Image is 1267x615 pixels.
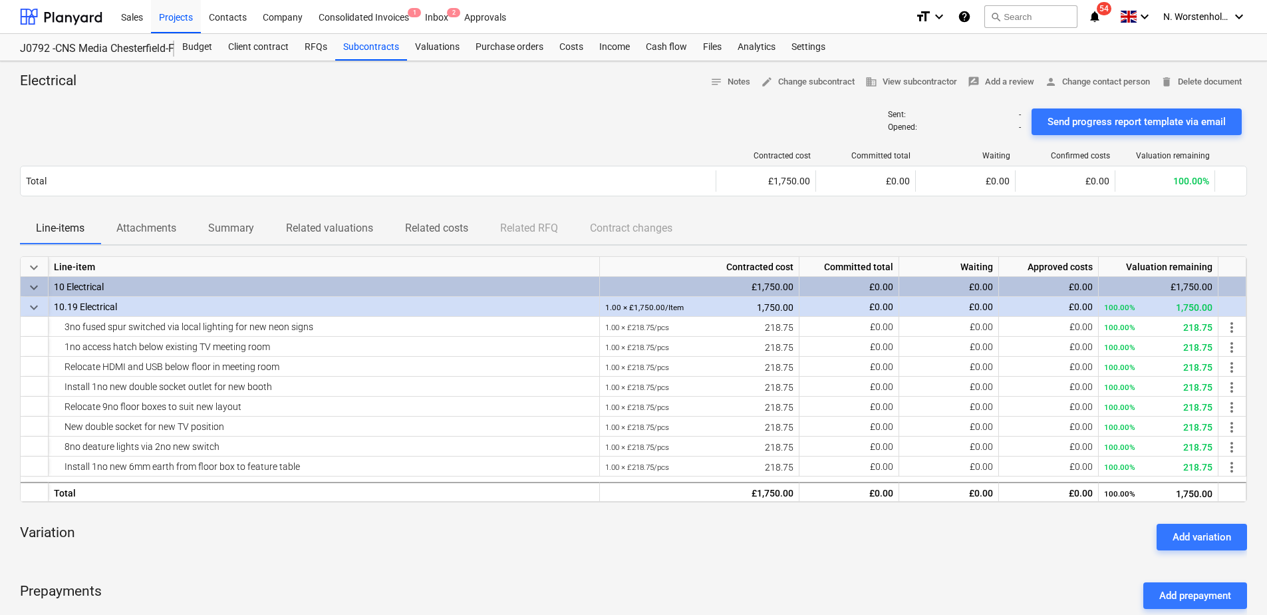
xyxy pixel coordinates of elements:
small: 100.00% [1104,343,1135,352]
div: Approved costs [999,257,1099,277]
i: keyboard_arrow_down [931,9,947,25]
div: Send progress report template via email [1048,113,1226,130]
span: View subcontractor [865,75,957,90]
span: £0.00 [1069,341,1093,352]
small: 1.00 × £218.75 / pcs [605,403,669,412]
small: 1.00 × £218.75 / pcs [605,343,669,352]
span: £0.00 [1069,401,1093,412]
div: Install 1no new 6mm earth from floor box to feature table [54,457,594,477]
small: 100.00% [1104,363,1135,372]
span: Delete document [1161,75,1242,90]
span: £0.00 [970,361,993,372]
span: £0.00 [1069,421,1093,432]
button: Search [984,5,1077,28]
span: more_vert [1224,359,1240,375]
span: Change subcontract [761,75,855,90]
small: 1.00 × £218.75 / pcs [605,463,669,472]
div: 218.75 [1104,317,1212,337]
div: £0.00 [899,277,999,297]
a: Cash flow [638,34,695,61]
a: Settings [783,34,833,61]
span: more_vert [1224,399,1240,415]
div: 218.75 [605,417,793,437]
div: 218.75 [1104,337,1212,357]
div: Confirmed costs [1021,151,1110,160]
span: more_vert [1224,459,1240,475]
span: £0.00 [1069,381,1093,392]
div: Files [695,34,730,61]
div: 3no fused spur switched via local lighting for new neon signs [54,317,594,337]
button: Notes [705,72,756,93]
span: £0.00 [870,341,893,352]
span: Change contact person [1045,75,1150,90]
div: 218.75 [605,377,793,397]
button: View subcontractor [860,72,962,93]
p: Electrical [20,72,76,91]
span: keyboard_arrow_down [26,280,42,296]
div: £1,750.00 [600,482,799,502]
p: Summary [208,220,254,236]
div: Valuation remaining [1121,151,1210,160]
div: Add variation [1173,528,1231,546]
span: delete [1161,76,1173,88]
small: 100.00% [1104,423,1135,432]
div: Waiting [899,257,999,277]
div: £1,750.00 [716,170,815,192]
div: Income [591,34,638,61]
span: notes [710,76,722,88]
div: Waiting [921,151,1010,160]
i: format_size [915,9,931,25]
span: £0.00 [1069,461,1093,472]
i: keyboard_arrow_down [1231,9,1247,25]
small: 1.00 × £1,750.00 / Item [605,303,684,312]
span: £0.00 [970,441,993,452]
span: more_vert [1224,439,1240,455]
span: £0.00 [869,302,893,312]
iframe: Chat Widget [1200,551,1267,615]
small: 100.00% [1104,463,1135,472]
span: £0.00 [970,421,993,432]
div: Add prepayment [1159,587,1231,604]
a: Valuations [407,34,468,61]
button: Change subcontract [756,72,860,93]
small: 100.00% [1104,443,1135,452]
div: Analytics [730,34,783,61]
small: 100.00% [1104,489,1135,499]
div: £0.00 [799,482,899,502]
span: £0.00 [970,461,993,472]
span: £0.00 [870,401,893,412]
div: 218.75 [1104,417,1212,437]
div: 8no deature lights via 2no new switch [54,437,594,457]
span: 54 [1097,2,1111,15]
div: Committed total [821,151,911,160]
div: 218.75 [605,337,793,357]
a: Client contract [220,34,297,61]
div: 1no access hatch below existing TV meeting room [54,337,594,357]
div: 218.75 [605,317,793,337]
button: Add prepayment [1143,582,1247,609]
span: 100.00% [1173,176,1209,186]
a: RFQs [297,34,335,61]
div: J0792 -CNS Media Chesterfield-Fit Out [20,42,158,56]
p: Prepayments [20,582,102,609]
span: Add a review [968,75,1034,90]
span: £0.00 [870,461,893,472]
small: 100.00% [1104,403,1135,412]
a: Subcontracts [335,34,407,61]
div: Valuation remaining [1099,257,1218,277]
small: 1.00 × £218.75 / pcs [605,363,669,372]
a: Budget [174,34,220,61]
div: New double socket for new TV position [54,417,594,437]
small: 1.00 × £218.75 / pcs [605,383,669,392]
span: more_vert [1224,379,1240,395]
div: £1,750.00 [600,277,799,297]
small: 100.00% [1104,323,1135,332]
p: Variation [20,524,75,542]
span: 1 [408,8,421,17]
span: £0.00 [986,176,1010,186]
span: £0.00 [886,176,910,186]
div: 10.19 Electrical [54,297,594,317]
span: £0.00 [870,381,893,392]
